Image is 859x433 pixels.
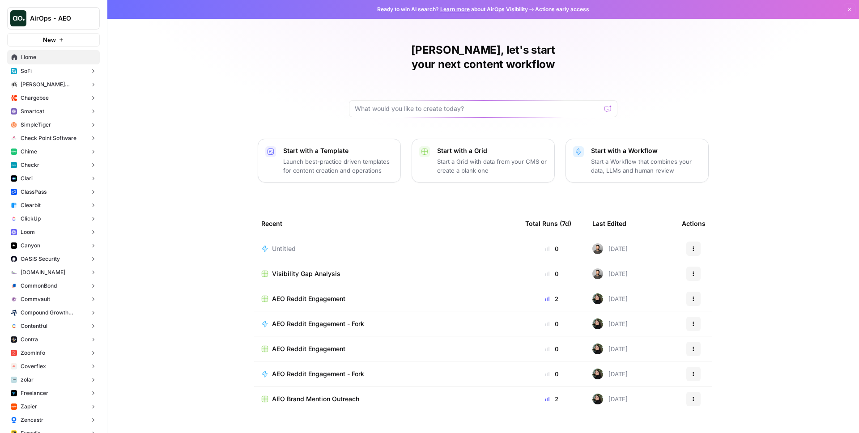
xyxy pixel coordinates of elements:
img: 2ud796hvc3gw7qwjscn75txc5abr [11,323,17,329]
span: Canyon [21,242,40,250]
p: Start a Workflow that combines your data, LLMs and human review [591,157,701,175]
span: ClickUp [21,215,41,223]
span: OASIS Security [21,255,60,263]
div: 0 [525,269,578,278]
p: Start with a Template [283,146,393,155]
div: 0 [525,344,578,353]
a: AEO Brand Mention Outreach [261,395,511,403]
button: Clearbit [7,199,100,212]
span: Loom [21,228,35,236]
button: Contra [7,333,100,346]
img: h6qlr8a97mop4asab8l5qtldq2wv [11,175,17,182]
div: 2 [525,395,578,403]
a: AEO Reddit Engagement [261,294,511,303]
span: AEO Reddit Engagement - Fork [272,369,364,378]
span: AEO Reddit Engagement [272,294,345,303]
img: rkye1xl29jr3pw1t320t03wecljb [11,108,17,115]
a: Untitled [261,244,511,253]
button: Start with a GridStart a Grid with data from your CMS or create a blank one [412,139,555,183]
div: [DATE] [592,318,628,329]
img: eoqc67reg7z2luvnwhy7wyvdqmsw [592,394,603,404]
span: zolar [21,376,34,384]
span: Zapier [21,403,37,411]
button: Zencastr [7,413,100,427]
div: [DATE] [592,293,628,304]
button: Start with a WorkflowStart a Workflow that combines your data, LLMs and human review [566,139,709,183]
span: AEO Brand Mention Outreach [272,395,359,403]
img: azd67o9nw473vll9dbscvlvo9wsn [11,336,17,343]
span: Home [21,53,96,61]
div: [DATE] [592,369,628,379]
div: Recent [261,211,511,236]
img: hlg0wqi1id4i6sbxkcpd2tyblcaw [11,122,17,128]
div: [DATE] [592,344,628,354]
button: Clari [7,172,100,185]
span: AEO Reddit Engagement - Fork [272,319,364,328]
button: ClickUp [7,212,100,225]
button: CommonBond [7,279,100,293]
img: mhv33baw7plipcpp00rsngv1nu95 [11,149,17,155]
button: Loom [7,225,100,239]
span: Zencastr [21,416,43,424]
span: Chime [21,148,37,156]
span: New [43,35,56,44]
p: Start with a Workflow [591,146,701,155]
button: Zapier [7,400,100,413]
img: 16hj2zu27bdcdvv6x26f6v9ttfr9 [592,243,603,254]
span: ClassPass [21,188,47,196]
p: Start a Grid with data from your CMS or create a blank one [437,157,547,175]
div: [DATE] [592,243,628,254]
img: 0idox3onazaeuxox2jono9vm549w [11,242,17,249]
button: Compound Growth Marketing [7,306,100,319]
a: AEO Reddit Engagement - Fork [261,369,511,378]
span: Coverflex [21,362,46,370]
p: Launch best-practice driven templates for content creation and operations [283,157,393,175]
img: red1k5sizbc2zfjdzds8kz0ky0wq [11,256,17,262]
span: Contentful [21,322,47,330]
img: eoqc67reg7z2luvnwhy7wyvdqmsw [592,369,603,379]
span: Clari [21,174,33,183]
button: Checkr [7,158,100,172]
span: Clearbit [21,201,41,209]
span: Chargebee [21,94,49,102]
div: Last Edited [592,211,626,236]
button: ClassPass [7,185,100,199]
span: SoFi [21,67,32,75]
span: ZoomInfo [21,349,45,357]
span: Ready to win AI search? about AirOps Visibility [377,5,528,13]
button: [DOMAIN_NAME] [7,266,100,279]
button: Freelancer [7,386,100,400]
img: 8scb49tlb2vriaw9mclg8ae1t35j [11,403,17,410]
img: nyvnio03nchgsu99hj5luicuvesv [11,216,17,222]
button: SimpleTiger [7,118,100,132]
span: Smartcat [21,107,44,115]
p: Start with a Grid [437,146,547,155]
button: Check Point Software [7,132,100,145]
span: Actions early access [535,5,589,13]
img: fr92439b8i8d8kixz6owgxh362ib [11,202,17,208]
div: Actions [682,211,706,236]
img: gddfodh0ack4ddcgj10xzwv4nyos [11,135,17,141]
div: [DATE] [592,394,628,404]
img: glq0fklpdxbalhn7i6kvfbbvs11n [11,283,17,289]
span: AirOps - AEO [30,14,84,23]
button: Chime [7,145,100,158]
button: Workspace: AirOps - AEO [7,7,100,30]
img: l4muj0jjfg7df9oj5fg31blri2em [11,363,17,369]
span: Contra [21,335,38,344]
button: SoFi [7,64,100,78]
img: 78cr82s63dt93a7yj2fue7fuqlci [11,162,17,168]
a: AEO Reddit Engagement - Fork [261,319,511,328]
img: eoqc67reg7z2luvnwhy7wyvdqmsw [592,318,603,329]
button: [PERSON_NAME] [PERSON_NAME] at Work [7,78,100,91]
div: 2 [525,294,578,303]
button: Start with a TemplateLaunch best-practice driven templates for content creation and operations [258,139,401,183]
input: What would you like to create today? [355,104,601,113]
a: Visibility Gap Analysis [261,269,511,278]
span: [DOMAIN_NAME] [21,268,65,276]
img: s6x7ltuwawlcg2ux8d2ne4wtho4t [11,417,17,423]
a: Learn more [440,6,470,13]
img: AirOps - AEO Logo [10,10,26,26]
span: Freelancer [21,389,48,397]
button: OASIS Security [7,252,100,266]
